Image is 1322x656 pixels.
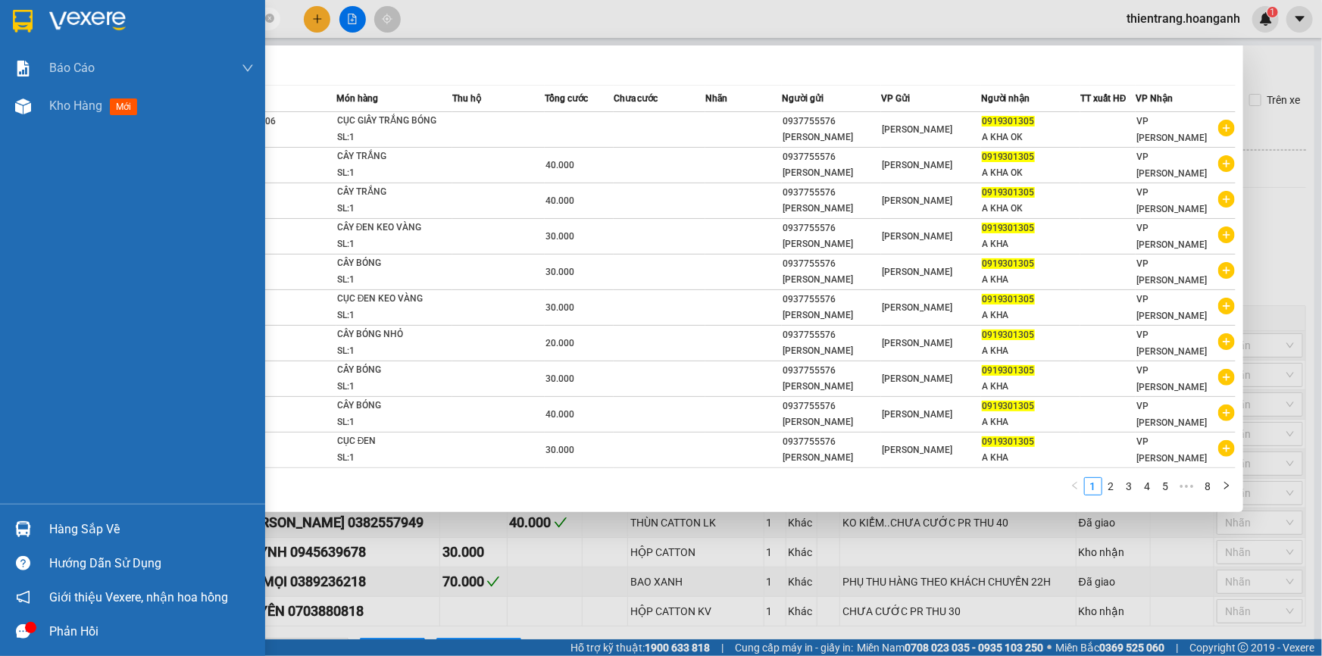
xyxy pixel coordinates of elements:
span: Người nhận [981,93,1030,104]
a: 4 [1139,478,1156,495]
span: plus-circle [1218,405,1235,421]
div: CỤC ĐEN KEO VÀNG [337,291,451,308]
span: 0919301305 [982,223,1035,233]
span: question-circle [16,556,30,570]
span: 30.000 [545,373,574,384]
div: CÂY TRẮNG [337,184,451,201]
img: warehouse-icon [15,98,31,114]
span: Giới thiệu Vexere, nhận hoa hồng [49,588,228,607]
div: CÂY BÓNG [337,255,451,272]
li: 1 [1084,477,1102,495]
div: [PERSON_NAME] [783,414,880,430]
div: A KHA [982,343,1080,359]
div: [PERSON_NAME] [783,343,880,359]
span: 0919301305 [982,365,1035,376]
span: [PERSON_NAME] [882,445,952,455]
span: VP [PERSON_NAME] [1136,401,1207,428]
a: 2 [1103,478,1120,495]
div: [PERSON_NAME] [783,165,880,181]
span: Nhãn [705,93,727,104]
span: plus-circle [1218,298,1235,314]
div: A KHA OK [982,165,1080,181]
span: VP Gửi [881,93,910,104]
span: [PERSON_NAME] [882,338,952,348]
span: [PERSON_NAME] [882,124,952,135]
span: 0919301305 [982,436,1035,447]
li: Next Page [1217,477,1236,495]
span: 40.000 [545,160,574,170]
div: SL: 1 [337,379,451,395]
span: 40.000 [545,409,574,420]
span: 0919301305 [982,116,1035,127]
span: notification [16,590,30,604]
span: plus-circle [1218,120,1235,136]
div: 0937755576 [783,292,880,308]
span: plus-circle [1218,226,1235,243]
div: CÂY BÓNG [337,362,451,379]
div: A KHA [982,308,1080,323]
span: Món hàng [336,93,378,104]
span: Người gửi [782,93,824,104]
li: 3 [1120,477,1139,495]
span: 0919301305 [982,401,1035,411]
div: 0937755576 [783,398,880,414]
a: 3 [1121,478,1138,495]
span: Chưa cước [614,93,658,104]
div: 0937755576 [783,149,880,165]
div: [PERSON_NAME] [783,272,880,288]
div: [PERSON_NAME] [783,201,880,217]
span: [PERSON_NAME] [882,373,952,384]
span: message [16,624,30,639]
span: 0919301305 [982,152,1035,162]
span: plus-circle [1218,333,1235,350]
div: 0937755576 [783,220,880,236]
span: TT xuất HĐ [1080,93,1127,104]
div: Hướng dẫn sử dụng [49,552,254,575]
div: SL: 1 [337,272,451,289]
div: 0937755576 [783,185,880,201]
div: A KHA [982,236,1080,252]
div: [PERSON_NAME] [783,130,880,145]
div: Phản hồi [49,620,254,643]
span: [PERSON_NAME] [882,160,952,170]
div: CỤC ĐEN [337,433,451,450]
span: 0919301305 [982,258,1035,269]
span: [PERSON_NAME] [882,267,952,277]
div: [PERSON_NAME] [783,379,880,395]
div: CỤC GIẤY TRẮNG BÓNG [337,113,451,130]
li: 4 [1139,477,1157,495]
div: A KHA OK [982,201,1080,217]
span: plus-circle [1218,369,1235,386]
span: right [1222,481,1231,490]
div: 0937755576 [783,114,880,130]
span: 30.000 [545,231,574,242]
span: VP Nhận [1136,93,1173,104]
span: 0919301305 [982,187,1035,198]
span: close-circle [265,12,274,27]
div: SL: 1 [337,165,451,182]
div: [PERSON_NAME] [783,308,880,323]
span: 0919301305 [982,294,1035,305]
span: [PERSON_NAME] [882,302,952,313]
span: VP [PERSON_NAME] [1136,116,1207,143]
div: A KHA [982,414,1080,430]
div: CÂY TRẮNG [337,148,451,165]
li: 2 [1102,477,1120,495]
span: plus-circle [1218,262,1235,279]
span: 30.000 [545,267,574,277]
span: 0919301305 [982,330,1035,340]
li: 8 [1199,477,1217,495]
span: 20.000 [545,338,574,348]
img: warehouse-icon [15,521,31,537]
div: [PERSON_NAME] [783,450,880,466]
div: Hàng sắp về [49,518,254,541]
span: VP [PERSON_NAME] [1136,223,1207,250]
span: VP [PERSON_NAME] [1136,187,1207,214]
span: VP [PERSON_NAME] [1136,330,1207,357]
div: [PERSON_NAME] [783,236,880,252]
span: Tổng cước [545,93,588,104]
span: Báo cáo [49,58,95,77]
div: SL: 1 [337,201,451,217]
div: SL: 1 [337,308,451,324]
div: SL: 1 [337,236,451,253]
